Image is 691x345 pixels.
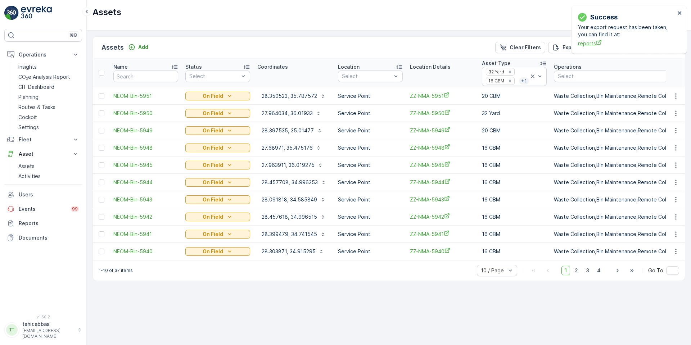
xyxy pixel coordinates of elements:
a: Settings [15,122,82,132]
p: Your export request has been taken, you can find it at: [578,24,675,38]
div: Toggle Row Selected [99,162,104,168]
p: Asset Type [482,60,511,67]
button: 28.457708, 34.996353 [257,177,331,188]
p: Waste Collection,Bin Maintenance,Remote Collection [554,162,683,169]
button: 27.963911, 36.019275 [257,159,328,171]
p: 20 CBM [482,92,547,100]
p: Waste Collection,Bin Maintenance,Remote Collection [554,196,683,203]
p: + 1 [520,77,528,85]
a: ZZ-NMA-5950 [410,109,475,117]
p: Add [138,44,148,51]
p: Waste Collection,Bin Maintenance,Remote Collection [554,248,683,255]
p: Waste Collection,Bin Maintenance,Remote Collection [554,127,683,134]
button: On Field [185,178,250,187]
a: Planning [15,92,82,102]
p: On Field [203,179,223,186]
p: 28.457708, 34.996353 [262,179,318,186]
p: 28.091818, 34.585849 [262,196,317,203]
button: 27.68971, 35.475176 [257,142,326,154]
p: Waste Collection,Bin Maintenance,Remote Collection [554,231,683,238]
button: On Field [185,92,250,100]
p: Planning [18,94,39,101]
button: On Field [185,161,250,169]
div: Toggle Row Selected [99,249,104,254]
button: 28.350523, 35.787572 [257,90,330,102]
p: Success [590,12,618,22]
p: Clear Filters [510,44,541,51]
a: reports [578,40,675,47]
span: ZZ-NMA-5949 [410,127,475,134]
a: ZZ-NMA-5940 [410,248,475,255]
p: Service Point [338,213,403,221]
div: Toggle Row Selected [99,231,104,237]
p: On Field [203,231,223,238]
p: Status [185,63,202,71]
div: Toggle Row Selected [99,145,104,151]
p: CO₂e Analysis Report [18,73,70,81]
p: Service Point [338,92,403,100]
p: Waste Collection,Bin Maintenance,Remote Collection [554,179,683,186]
a: ZZ-NMA-5943 [410,196,475,203]
p: Documents [19,234,79,241]
p: 1-10 of 37 items [99,268,133,273]
div: 16 CBM [486,77,505,84]
a: NEOM-Bin-5951 [113,92,178,100]
span: NEOM-Bin-5943 [113,196,178,203]
a: ZZ-NMA-5945 [410,161,475,169]
p: Activities [18,173,41,180]
button: On Field [185,126,250,135]
a: Documents [4,231,82,245]
p: 16 CBM [482,196,547,203]
span: 2 [572,266,581,275]
span: 3 [583,266,592,275]
button: On Field [185,230,250,239]
p: Service Point [338,196,403,203]
p: 16 CBM [482,248,547,255]
p: Assets [92,6,121,18]
span: ZZ-NMA-5948 [410,144,475,151]
p: Location Details [410,63,451,71]
button: On Field [185,144,250,152]
p: CIT Dashboard [18,83,54,91]
span: NEOM-Bin-5949 [113,127,178,134]
div: TT [6,324,18,336]
span: ZZ-NMA-5944 [410,178,475,186]
p: On Field [203,213,223,221]
span: v 1.50.2 [4,315,82,319]
button: close [677,10,682,17]
p: 20 CBM [482,127,547,134]
input: Search [113,71,178,82]
p: 27.963911, 36.019275 [262,162,315,169]
button: On Field [185,213,250,221]
span: NEOM-Bin-5944 [113,179,178,186]
a: NEOM-Bin-5940 [113,248,178,255]
button: 28.397535, 35.01477 [257,125,327,136]
div: 32 Yard [486,68,505,75]
a: ZZ-NMA-5941 [410,230,475,238]
button: On Field [185,247,250,256]
p: Fleet [19,136,68,143]
p: 16 CBM [482,231,547,238]
p: Events [19,205,66,213]
p: On Field [203,92,223,100]
p: ⌘B [70,32,77,38]
p: 28.397535, 35.01477 [262,127,314,134]
p: Waste Collection,Bin Maintenance,Remote Collection [554,213,683,221]
p: 16 CBM [482,179,547,186]
a: NEOM-Bin-5942 [113,213,178,221]
p: Reports [19,220,79,227]
p: 27.964034, 36.01933 [262,110,313,117]
p: Service Point [338,179,403,186]
p: Assets [18,163,35,170]
p: Service Point [338,231,403,238]
p: 32 Yard [482,110,547,117]
p: Users [19,191,79,198]
p: Cockpit [18,114,37,121]
div: Remove 32 Yard [506,69,514,75]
